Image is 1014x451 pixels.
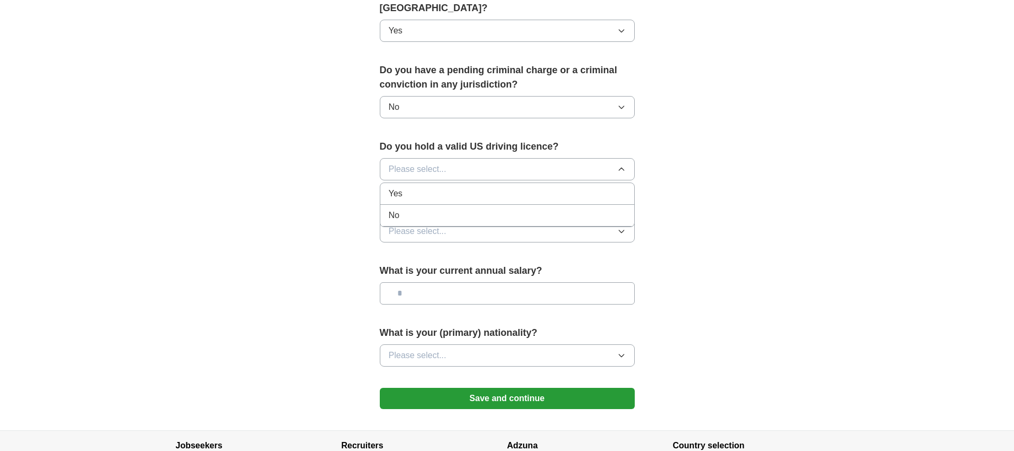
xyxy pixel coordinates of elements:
[389,101,399,114] span: No
[380,388,635,409] button: Save and continue
[380,344,635,367] button: Please select...
[389,225,447,238] span: Please select...
[380,140,635,154] label: Do you hold a valid US driving licence?
[380,326,635,340] label: What is your (primary) nationality?
[389,163,447,176] span: Please select...
[389,209,399,222] span: No
[389,24,403,37] span: Yes
[380,20,635,42] button: Yes
[389,187,403,200] span: Yes
[380,63,635,92] label: Do you have a pending criminal charge or a criminal conviction in any jurisdiction?
[389,349,447,362] span: Please select...
[380,220,635,242] button: Please select...
[380,158,635,180] button: Please select...
[380,264,635,278] label: What is your current annual salary?
[380,96,635,118] button: No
